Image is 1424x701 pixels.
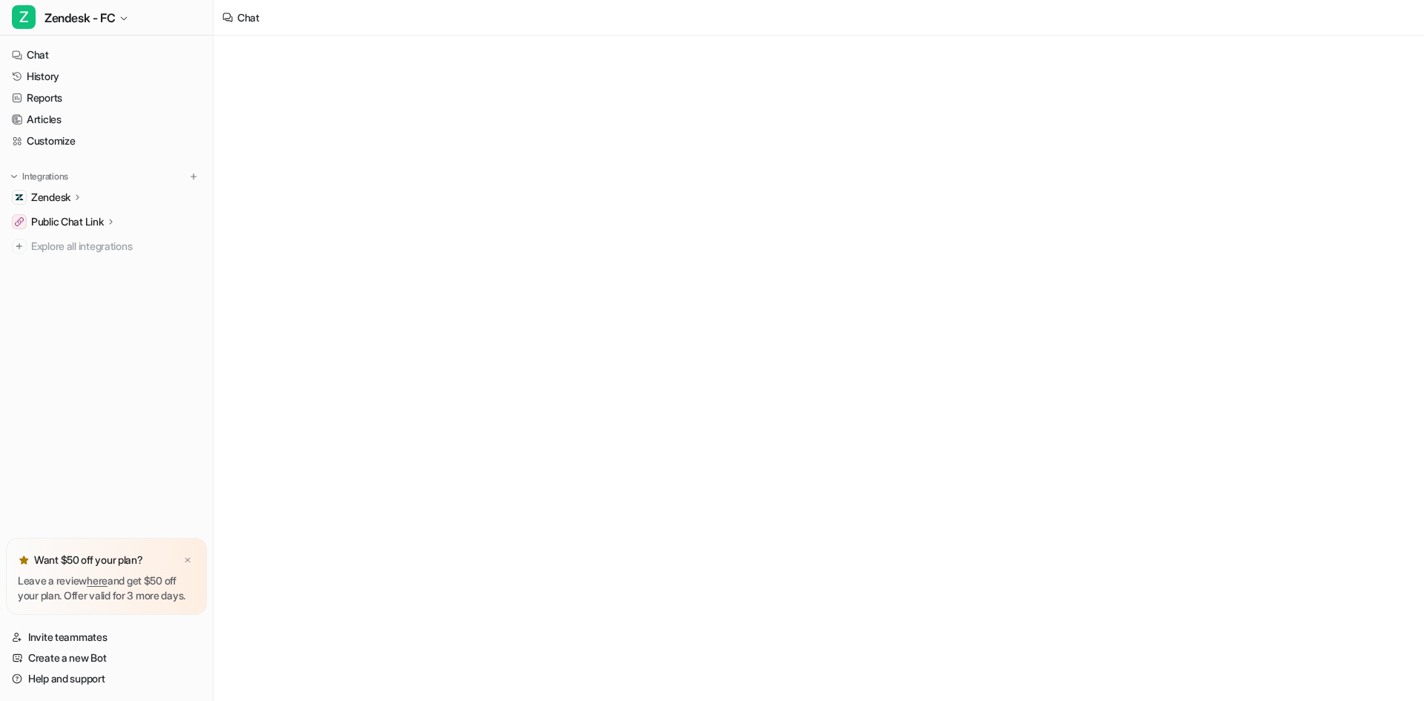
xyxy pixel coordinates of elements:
a: Help and support [6,668,207,689]
div: Chat [237,10,260,25]
a: Explore all integrations [6,236,207,257]
img: menu_add.svg [188,171,199,182]
img: star [18,554,30,566]
p: Public Chat Link [31,214,104,229]
a: Create a new Bot [6,648,207,668]
a: Reports [6,88,207,108]
a: Customize [6,131,207,151]
a: here [87,574,108,587]
img: Zendesk [15,193,24,202]
span: Zendesk - FC [44,7,115,28]
img: expand menu [9,171,19,182]
p: Integrations [22,171,68,182]
button: Integrations [6,169,73,184]
a: Chat [6,45,207,65]
a: Articles [6,109,207,130]
span: Z [12,5,36,29]
img: Public Chat Link [15,217,24,226]
p: Leave a review and get $50 off your plan. Offer valid for 3 more days. [18,573,195,603]
span: Explore all integrations [31,234,201,258]
img: x [183,556,192,565]
p: Zendesk [31,190,70,205]
a: History [6,66,207,87]
img: explore all integrations [12,239,27,254]
a: Invite teammates [6,627,207,648]
p: Want $50 off your plan? [34,553,143,567]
